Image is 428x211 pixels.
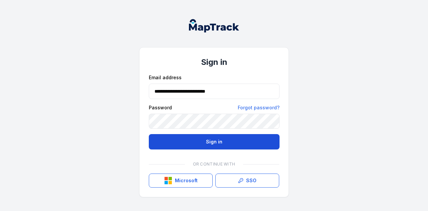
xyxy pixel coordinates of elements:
button: Sign in [149,134,280,149]
nav: Global [178,19,250,32]
label: Password [149,104,172,111]
a: Forgot password? [238,104,280,111]
h1: Sign in [149,57,279,68]
a: SSO [215,174,279,188]
div: Or continue with [149,157,279,171]
button: Microsoft [149,174,213,188]
label: Email address [149,74,182,81]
